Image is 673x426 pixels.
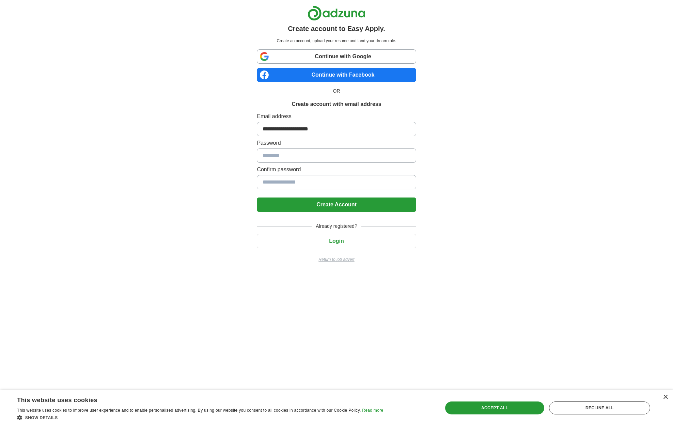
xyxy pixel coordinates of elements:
label: Password [257,139,416,147]
h1: Create account with email address [292,100,381,108]
span: This website uses cookies to improve user experience and to enable personalised advertising. By u... [17,408,361,413]
button: Create Account [257,198,416,212]
a: Read more, opens a new window [362,408,383,413]
p: Create an account, upload your resume and land your dream role. [258,38,414,44]
a: Continue with Google [257,49,416,64]
div: Close [663,395,668,400]
div: Accept all [445,401,544,414]
span: Already registered? [312,223,361,230]
a: Return to job advert [257,256,416,263]
img: Adzuna logo [308,5,365,21]
div: Decline all [549,401,650,414]
a: Continue with Facebook [257,68,416,82]
div: This website uses cookies [17,394,366,404]
div: Show details [17,414,383,421]
a: Login [257,238,416,244]
h1: Create account to Easy Apply. [288,23,385,34]
span: OR [329,88,344,95]
label: Confirm password [257,165,416,174]
label: Email address [257,112,416,121]
button: Login [257,234,416,248]
span: Show details [25,415,58,420]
